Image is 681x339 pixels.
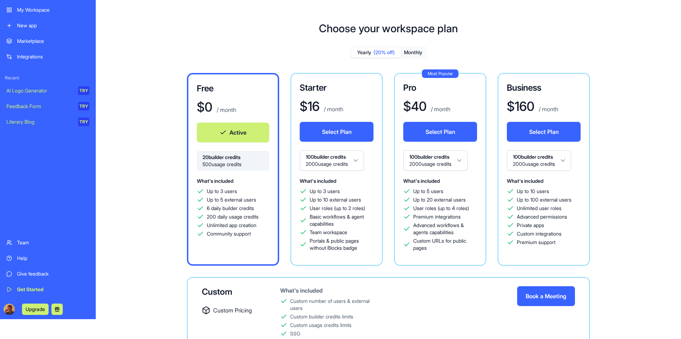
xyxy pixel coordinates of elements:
[403,82,477,94] h3: Pro
[413,213,461,220] span: Premium integrations
[413,196,466,203] span: Up to 20 external users
[6,118,73,125] div: Literary Blog
[2,236,94,250] a: Team
[2,34,94,48] a: Marketplace
[6,103,73,110] div: Feedback Form
[17,270,89,277] div: Give feedback
[413,205,469,212] span: User roles (up to 4 roles)
[310,188,340,195] span: Up to 3 users
[203,161,264,168] span: 500 usage credits
[517,239,555,246] span: Premium support
[2,75,94,81] span: Recent
[319,22,458,35] h1: Choose your workspace plan
[300,122,373,142] button: Select Plan
[197,178,233,184] span: What's included
[430,105,450,113] p: / month
[517,213,567,220] span: Advanced permissions
[517,205,561,212] span: Unlimited user roles
[17,286,89,293] div: Get Started
[207,230,251,237] span: Community support
[2,267,94,281] a: Give feedback
[403,178,440,184] span: What's included
[517,222,544,229] span: Private apps
[280,286,379,295] div: What's included
[310,196,361,203] span: Up to 10 external users
[2,282,94,296] a: Get Started
[215,106,236,114] p: / month
[507,82,581,94] h3: Business
[517,196,571,203] span: Up to 100 external users
[17,239,89,246] div: Team
[197,100,212,114] h1: $ 0
[517,230,561,237] span: Custom integrations
[310,205,365,212] span: User roles (up to 2 roles)
[2,18,94,33] a: New app
[2,3,94,17] a: My Workspace
[17,6,89,13] div: My Workspace
[413,237,477,252] span: Custom URLs for public pages
[17,38,89,45] div: Marketplace
[373,49,395,56] span: (20% off)
[2,115,94,129] a: Literary BlogTRY
[310,213,373,227] span: Basic workflows & agent capabilities
[2,99,94,113] a: Feedback FormTRY
[290,322,351,329] div: Custom usage credits limits
[290,330,300,337] div: SSO
[207,188,237,195] span: Up to 3 users
[2,251,94,265] a: Help
[203,154,264,161] span: 20 builder credits
[17,255,89,262] div: Help
[507,99,535,113] h1: $ 160
[517,188,549,195] span: Up to 10 users
[213,306,252,315] span: Custom Pricing
[413,188,443,195] span: Up to 5 users
[6,87,73,94] div: AI Logo Generator
[310,237,373,252] span: Portals & public pages without Blocks badge
[403,122,477,142] button: Select Plan
[17,22,89,29] div: New app
[537,105,558,113] p: / month
[2,84,94,98] a: AI Logo GeneratorTRY
[507,122,581,142] button: Select Plan
[78,86,89,95] div: TRY
[22,305,49,312] a: Upgrade
[207,196,256,203] span: Up to 5 external users
[207,205,254,212] span: 6 daily builder credits
[507,178,543,184] span: What's included
[17,53,89,60] div: Integrations
[300,82,373,94] h3: Starter
[4,304,15,315] img: ACg8ocI8xLNU00FJhk7UseOGXIyukL3zi9aVKT2e9Tn8qIl4fPxiE9__kA=s96-c
[401,47,426,58] button: Monthly
[300,99,320,113] h1: $ 16
[310,229,347,236] span: Team workspace
[290,298,379,312] div: Custom number of users & external users
[22,304,49,315] button: Upgrade
[290,313,353,320] div: Custom builder credits limits
[300,178,336,184] span: What's included
[422,69,459,78] div: Most Popular
[322,105,343,113] p: / month
[207,213,259,220] span: 200 daily usage credits
[197,123,269,142] button: Active
[202,286,258,298] div: Custom
[78,102,89,111] div: TRY
[78,118,89,126] div: TRY
[197,83,269,94] h3: Free
[2,50,94,64] a: Integrations
[403,99,427,113] h1: $ 40
[517,286,575,306] button: Book a Meeting
[413,222,477,236] span: Advanced workflows & agents capabilities
[207,222,256,229] span: Unlimited app creation
[351,47,401,58] button: Yearly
